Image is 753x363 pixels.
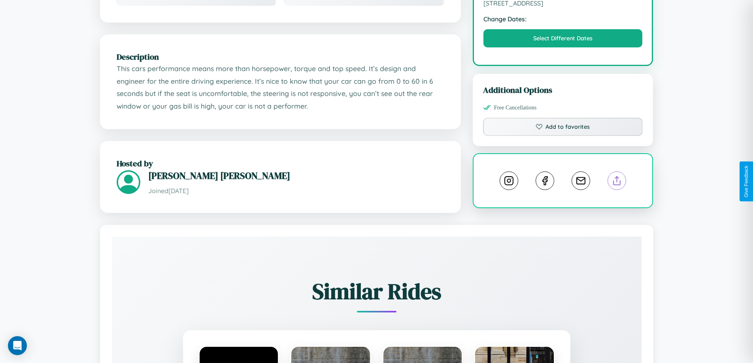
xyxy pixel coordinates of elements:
[744,166,749,197] div: Give Feedback
[117,51,444,62] h2: Description
[483,118,643,136] button: Add to favorites
[8,336,27,355] div: Open Intercom Messenger
[483,15,643,23] strong: Change Dates:
[483,84,643,96] h3: Additional Options
[148,185,444,197] p: Joined [DATE]
[148,169,444,182] h3: [PERSON_NAME] [PERSON_NAME]
[140,276,614,307] h2: Similar Rides
[494,104,537,111] span: Free Cancellations
[117,158,444,169] h2: Hosted by
[483,29,643,47] button: Select Different Dates
[117,62,444,113] p: This cars performance means more than horsepower, torque and top speed. It’s design and engineer ...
